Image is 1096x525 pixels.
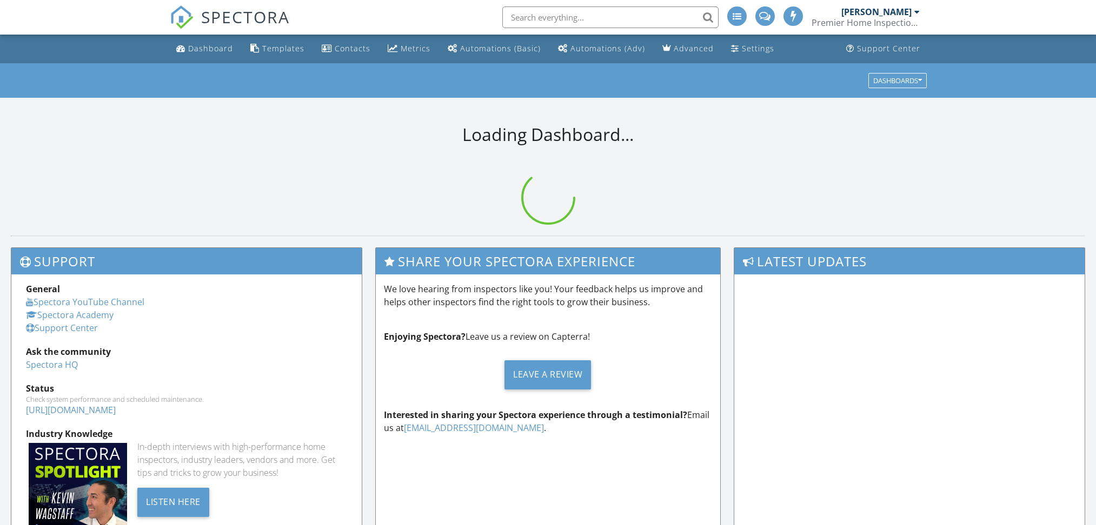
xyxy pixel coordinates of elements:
[443,39,545,59] a: Automations (Basic)
[137,488,209,517] div: Listen Here
[383,39,435,59] a: Metrics
[502,6,719,28] input: Search everything...
[137,440,347,479] div: In-depth interviews with high-performance home inspectors, industry leaders, vendors and more. Ge...
[26,427,347,440] div: Industry Knowledge
[188,43,233,53] div: Dashboard
[317,39,375,59] a: Contacts
[26,395,347,403] div: Check system performance and scheduled maintenance.
[384,408,712,434] p: Email us at .
[335,43,370,53] div: Contacts
[404,422,544,434] a: [EMAIL_ADDRESS][DOMAIN_NAME]
[26,345,347,358] div: Ask the community
[262,43,304,53] div: Templates
[384,330,712,343] p: Leave us a review on Capterra!
[11,248,362,274] h3: Support
[504,360,591,389] div: Leave a Review
[841,6,912,17] div: [PERSON_NAME]
[674,43,714,53] div: Advanced
[201,5,290,28] span: SPECTORA
[170,15,290,37] a: SPECTORA
[246,39,309,59] a: Templates
[812,17,920,28] div: Premier Home Inspection Chicago LLC Lic#451.001387
[658,39,718,59] a: Advanced
[460,43,541,53] div: Automations (Basic)
[873,77,922,84] div: Dashboards
[26,296,144,308] a: Spectora YouTube Channel
[401,43,430,53] div: Metrics
[170,5,194,29] img: The Best Home Inspection Software - Spectora
[384,331,466,342] strong: Enjoying Spectora?
[26,309,114,321] a: Spectora Academy
[137,495,209,507] a: Listen Here
[172,39,237,59] a: Dashboard
[842,39,925,59] a: Support Center
[857,43,920,53] div: Support Center
[868,73,927,88] button: Dashboards
[26,382,347,395] div: Status
[26,283,60,295] strong: General
[554,39,649,59] a: Automations (Advanced)
[26,404,116,416] a: [URL][DOMAIN_NAME]
[384,409,687,421] strong: Interested in sharing your Spectora experience through a testimonial?
[570,43,645,53] div: Automations (Adv)
[742,43,774,53] div: Settings
[26,359,78,371] a: Spectora HQ
[384,282,712,308] p: We love hearing from inspectors like you! Your feedback helps us improve and helps other inspecto...
[734,248,1085,274] h3: Latest Updates
[26,322,98,334] a: Support Center
[727,39,779,59] a: Settings
[384,352,712,398] a: Leave a Review
[376,248,720,274] h3: Share Your Spectora Experience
